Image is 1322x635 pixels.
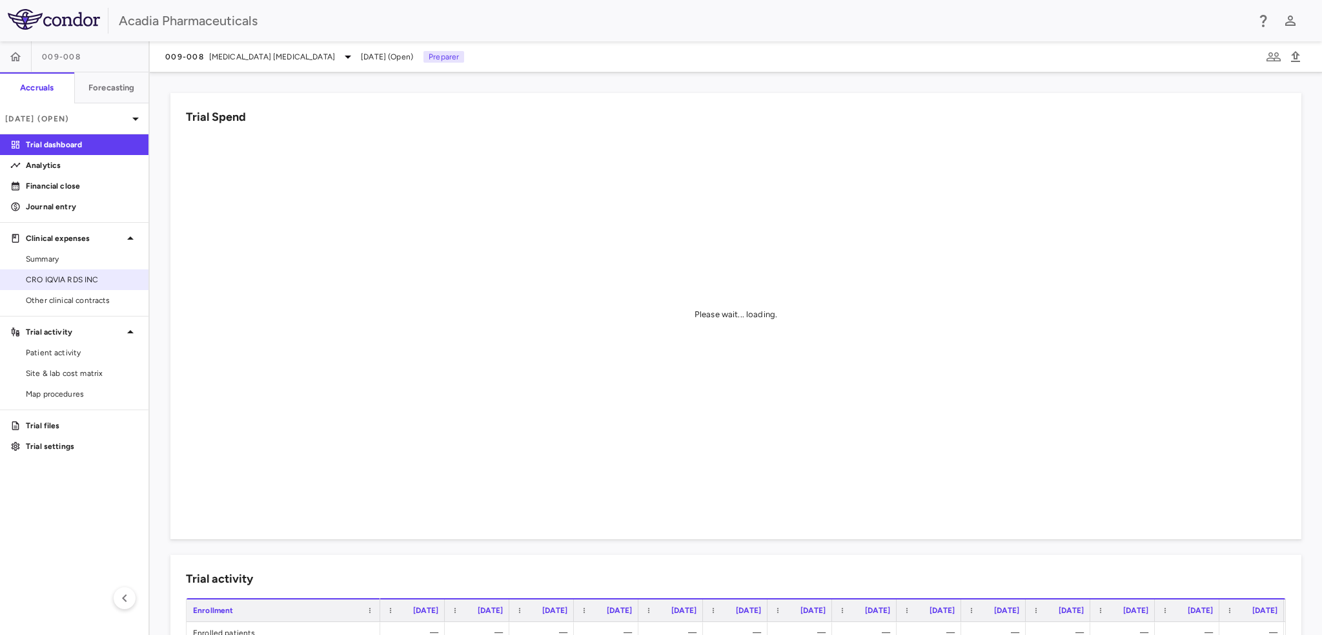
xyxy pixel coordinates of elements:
[5,113,128,125] p: [DATE] (Open)
[26,139,138,151] p: Trial dashboard
[1252,606,1277,615] span: [DATE]
[186,570,253,588] h6: Trial activity
[671,606,697,615] span: [DATE]
[165,52,204,62] span: 009-008
[413,606,438,615] span: [DATE]
[20,82,54,94] h6: Accruals
[1059,606,1084,615] span: [DATE]
[865,606,890,615] span: [DATE]
[119,11,1247,30] div: Acadia Pharmaceuticals
[186,109,246,126] h6: Trial Spend
[88,82,135,94] h6: Forecasting
[26,441,138,452] p: Trial settings
[26,295,138,306] span: Other clinical contracts
[26,253,138,265] span: Summary
[736,606,761,615] span: [DATE]
[1188,606,1213,615] span: [DATE]
[26,233,123,244] p: Clinical expenses
[8,9,100,30] img: logo-full-BYUhSk78.svg
[26,388,138,400] span: Map procedures
[542,606,567,615] span: [DATE]
[209,51,335,63] span: [MEDICAL_DATA] [MEDICAL_DATA]
[695,309,777,320] div: Please wait... loading.
[607,606,632,615] span: [DATE]
[361,51,413,63] span: [DATE] (Open)
[26,201,138,213] p: Journal entry
[800,606,826,615] span: [DATE]
[42,52,81,62] span: 009-008
[26,420,138,432] p: Trial files
[26,326,123,338] p: Trial activity
[26,274,138,286] span: CRO IQVIA RDS INC
[478,606,503,615] span: [DATE]
[26,180,138,192] p: Financial close
[423,51,464,63] p: Preparer
[930,606,955,615] span: [DATE]
[1123,606,1148,615] span: [DATE]
[193,606,234,615] span: Enrollment
[26,368,138,379] span: Site & lab cost matrix
[994,606,1019,615] span: [DATE]
[26,347,138,359] span: Patient activity
[26,160,138,171] p: Analytics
